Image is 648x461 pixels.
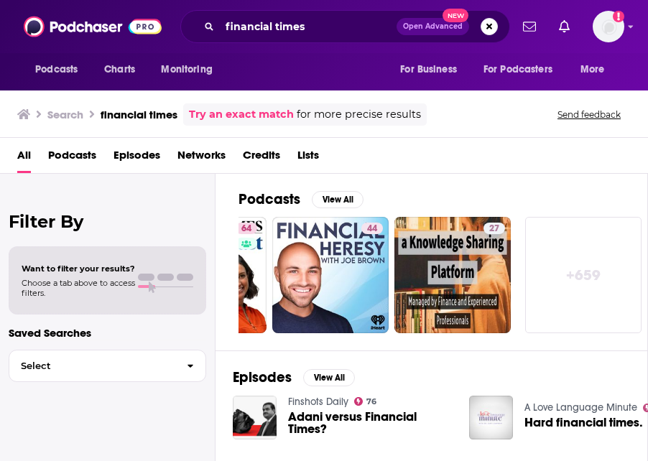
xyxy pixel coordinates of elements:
[394,217,511,333] a: 27
[161,60,212,80] span: Monitoring
[233,368,292,386] h2: Episodes
[354,397,377,406] a: 76
[233,396,277,439] img: Adani versus Financial Times?
[390,56,475,83] button: open menu
[48,144,96,173] a: Podcasts
[517,14,542,39] a: Show notifications dropdown
[104,60,135,80] span: Charts
[288,396,348,408] a: Finshots Daily
[233,368,355,386] a: EpisodesView All
[580,60,605,80] span: More
[9,350,206,382] button: Select
[9,361,175,371] span: Select
[288,411,452,435] a: Adani versus Financial Times?
[25,56,96,83] button: open menu
[469,396,513,439] img: Hard financial times.
[593,11,624,42] button: Show profile menu
[9,326,206,340] p: Saved Searches
[570,56,623,83] button: open menu
[243,144,280,173] a: Credits
[553,14,575,39] a: Show notifications dropdown
[189,106,294,123] a: Try an exact match
[177,144,226,173] a: Networks
[220,15,397,38] input: Search podcasts, credits, & more...
[312,191,364,208] button: View All
[22,278,135,298] span: Choose a tab above to access filters.
[236,223,257,234] a: 64
[272,217,389,333] a: 44
[9,211,206,232] h2: Filter By
[403,23,463,30] span: Open Advanced
[366,399,376,405] span: 76
[151,56,231,83] button: open menu
[489,222,499,236] span: 27
[443,9,468,22] span: New
[101,108,177,121] h3: financial times
[361,223,383,234] a: 44
[400,60,457,80] span: For Business
[593,11,624,42] img: User Profile
[524,401,637,414] a: A Love Language Minute
[47,108,83,121] h3: Search
[22,264,135,274] span: Want to filter your results?
[180,10,510,43] div: Search podcasts, credits, & more...
[95,56,144,83] a: Charts
[239,190,364,208] a: PodcastsView All
[593,11,624,42] span: Logged in as HWdata
[553,108,625,121] button: Send feedback
[239,190,300,208] h2: Podcasts
[483,60,552,80] span: For Podcasters
[525,217,642,333] a: +659
[367,222,377,236] span: 44
[303,369,355,386] button: View All
[114,144,160,173] a: Episodes
[241,222,251,236] span: 64
[474,56,573,83] button: open menu
[483,223,505,234] a: 27
[297,144,319,173] a: Lists
[613,11,624,22] svg: Add a profile image
[524,416,643,429] a: Hard financial times.
[397,18,469,35] button: Open AdvancedNew
[17,144,31,173] a: All
[35,60,78,80] span: Podcasts
[24,13,162,40] img: Podchaser - Follow, Share and Rate Podcasts
[297,106,421,123] span: for more precise results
